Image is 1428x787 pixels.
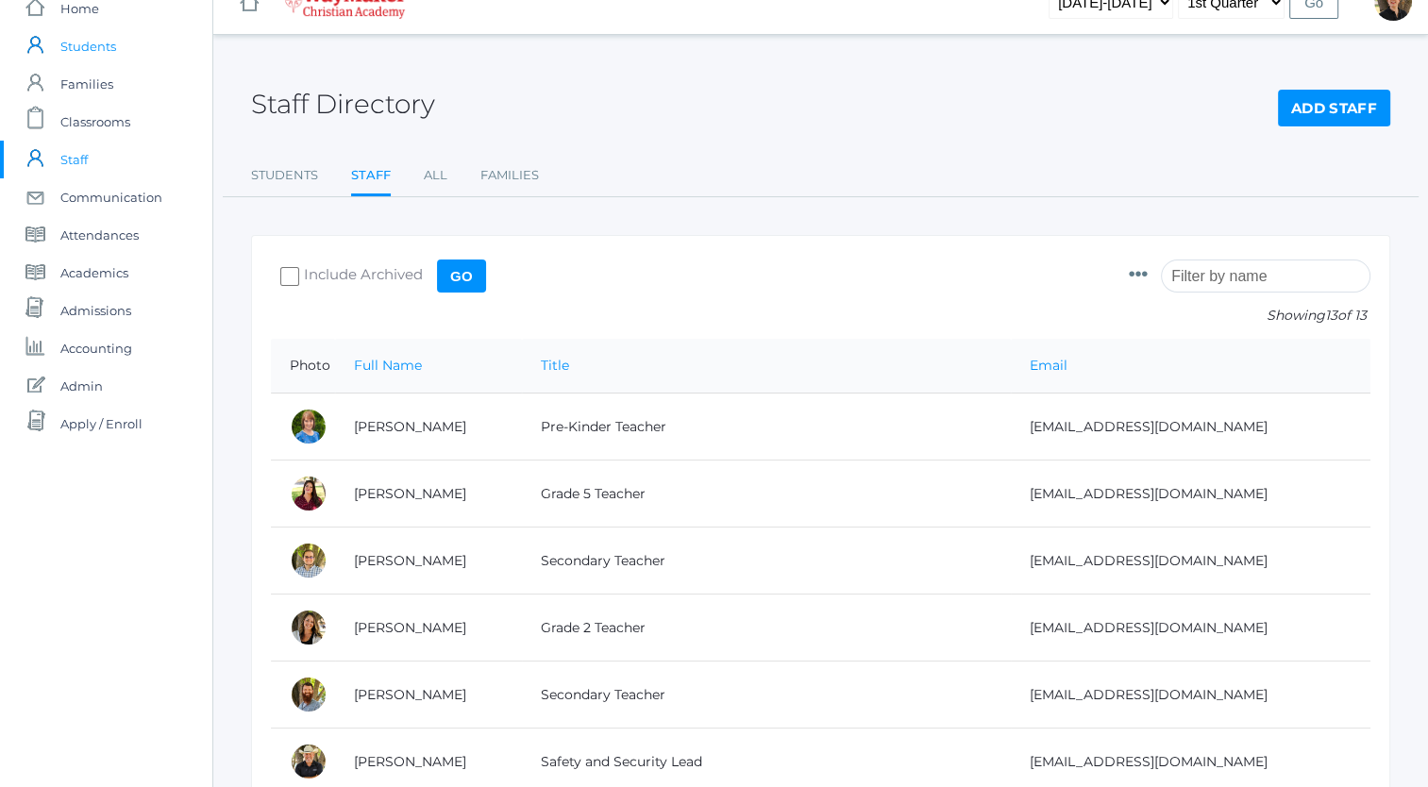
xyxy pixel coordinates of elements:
span: Apply / Enroll [60,405,143,443]
div: Kylen Braileanu [290,542,328,579]
div: Elizabeth Benzinger [290,475,328,512]
h2: Staff Directory [251,90,435,119]
span: Students [60,27,116,65]
div: Matthew Hjelm [290,676,328,713]
td: [EMAIL_ADDRESS][DOMAIN_NAME] [1011,661,1370,728]
span: Include Archived [299,264,423,288]
span: Admissions [60,292,131,329]
a: Title [541,357,569,374]
td: [EMAIL_ADDRESS][DOMAIN_NAME] [1011,460,1370,527]
a: Students [251,157,318,194]
div: Crystal Atkisson [290,408,328,445]
a: All [424,157,447,194]
span: Accounting [60,329,132,367]
a: Staff [351,157,391,197]
input: Filter by name [1161,260,1370,293]
td: Grade 5 Teacher [522,460,1011,527]
span: Families [60,65,113,103]
td: [PERSON_NAME] [335,393,522,460]
td: [EMAIL_ADDRESS][DOMAIN_NAME] [1011,527,1370,594]
td: Secondary Teacher [522,661,1011,728]
td: [PERSON_NAME] [335,460,522,527]
td: Secondary Teacher [522,527,1011,594]
td: [PERSON_NAME] [335,527,522,594]
th: Photo [271,339,335,393]
span: Classrooms [60,103,130,141]
div: Ryan Johnson [290,743,328,780]
span: Communication [60,178,162,216]
td: Pre-Kinder Teacher [522,393,1011,460]
input: Go [437,260,486,293]
input: Include Archived [280,267,299,286]
span: Staff [60,141,88,178]
a: Families [480,157,539,194]
a: Full Name [354,357,422,374]
a: Email [1030,357,1067,374]
p: Showing of 13 [1129,306,1370,326]
a: Add Staff [1278,90,1390,127]
div: Amber Farnes [290,609,328,646]
td: [PERSON_NAME] [335,594,522,661]
td: Grade 2 Teacher [522,594,1011,661]
span: Admin [60,367,103,405]
td: [PERSON_NAME] [335,661,522,728]
td: [EMAIL_ADDRESS][DOMAIN_NAME] [1011,393,1370,460]
span: Academics [60,254,128,292]
span: 13 [1325,307,1337,324]
span: Attendances [60,216,139,254]
td: [EMAIL_ADDRESS][DOMAIN_NAME] [1011,594,1370,661]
